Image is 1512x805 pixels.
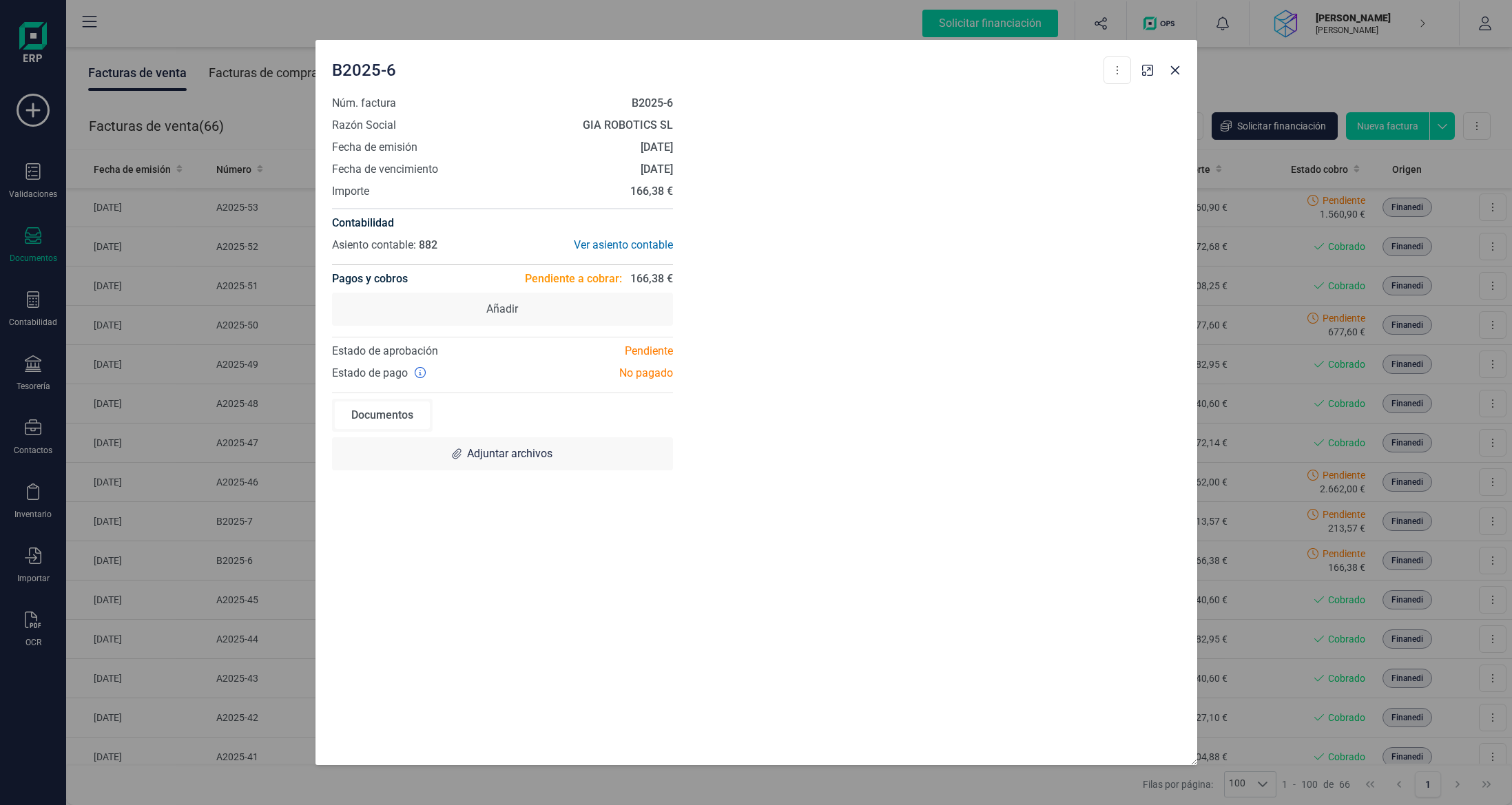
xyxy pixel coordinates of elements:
[502,237,673,253] div: Ver asiento contable
[630,185,673,198] strong: 166,38 €
[332,59,396,81] span: B2025-6
[630,271,673,287] span: 166,38 €
[525,271,622,287] span: Pendiente a cobrar:
[332,437,674,470] div: Adjuntar archivos
[467,446,552,462] span: Adjuntar archivos
[332,161,438,178] span: Fecha de vencimiento
[583,118,673,132] strong: GIA ROBOTICS SL
[419,238,437,251] span: 882
[632,96,673,109] strong: B2025-6
[641,163,673,176] strong: [DATE]
[332,95,396,112] span: Núm. factura
[502,343,683,359] div: Pendiente
[332,117,396,134] span: Razón Social
[332,265,408,293] h4: Pagos y cobros
[486,301,518,317] span: Añadir
[332,183,369,200] span: Importe
[332,215,674,231] h4: Contabilidad
[332,365,408,381] span: Estado de pago
[1164,59,1186,81] button: Close
[335,401,430,429] div: Documentos
[332,344,438,357] span: Estado de aprobación
[332,238,416,251] span: Asiento contable:
[641,140,673,154] strong: [DATE]
[502,365,683,381] div: No pagado
[332,139,417,156] span: Fecha de emisión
